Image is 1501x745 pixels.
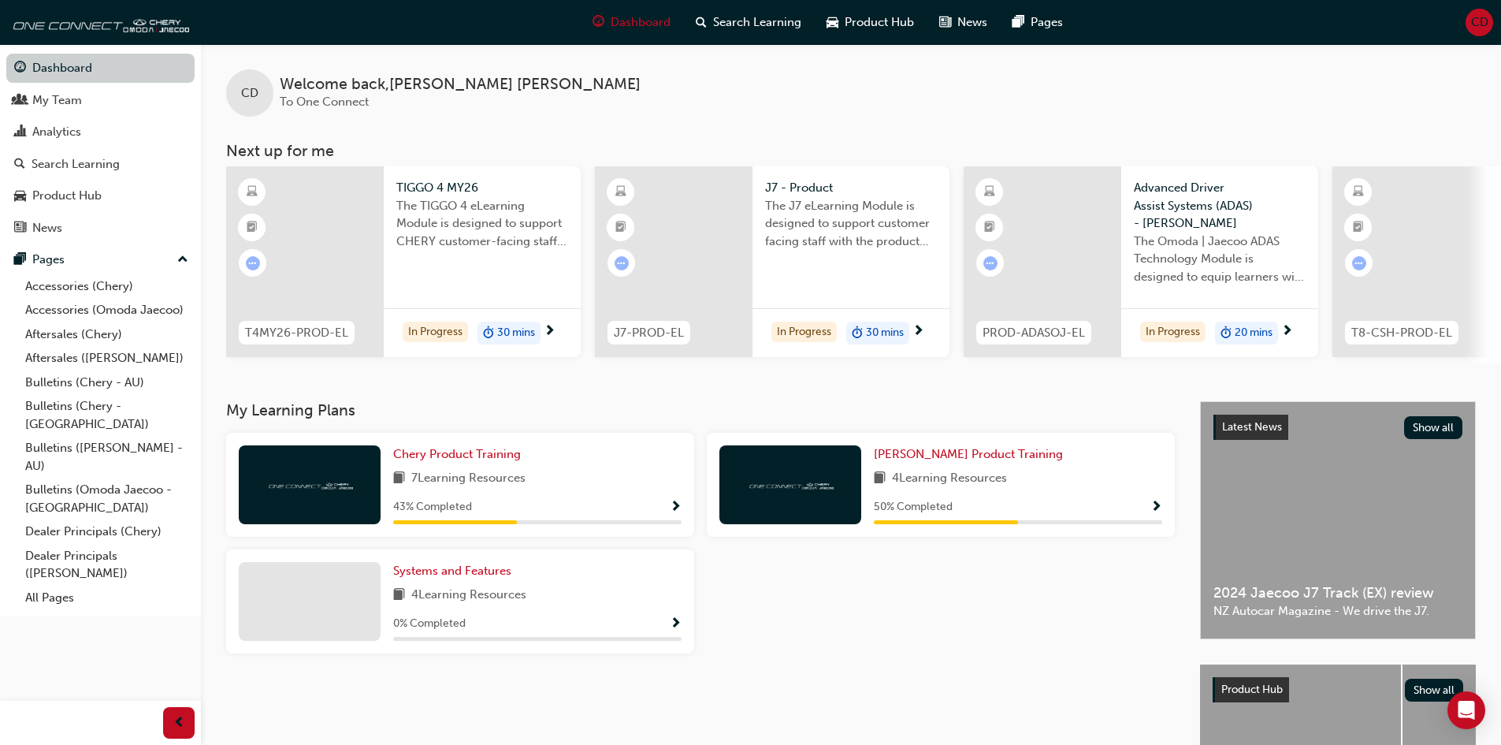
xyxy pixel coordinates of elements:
a: Dealer Principals ([PERSON_NAME]) [19,544,195,586]
a: Product HubShow all [1213,677,1463,702]
span: 4 Learning Resources [411,586,526,605]
span: J7 - Product [765,179,937,197]
div: News [32,219,62,237]
span: T4MY26-PROD-EL [245,324,348,342]
span: car-icon [14,189,26,203]
span: booktick-icon [1353,218,1364,238]
span: pages-icon [14,253,26,267]
span: duration-icon [483,323,494,344]
span: Show Progress [1150,501,1162,515]
span: booktick-icon [984,218,995,238]
div: In Progress [771,322,837,343]
span: next-icon [912,325,924,339]
div: In Progress [403,322,468,343]
span: book-icon [393,469,405,489]
span: up-icon [177,250,188,270]
span: To One Connect [280,95,369,109]
span: [PERSON_NAME] Product Training [874,447,1063,461]
span: 0 % Completed [393,615,466,633]
span: NZ Autocar Magazine - We drive the J7. [1213,602,1462,620]
span: book-icon [393,586,405,605]
a: news-iconNews [927,6,1000,39]
span: 30 mins [497,324,535,342]
div: Open Intercom Messenger [1447,691,1485,729]
span: Show Progress [670,617,682,631]
a: search-iconSearch Learning [683,6,814,39]
a: Latest NewsShow all [1213,415,1462,440]
span: guage-icon [14,61,26,76]
span: booktick-icon [615,218,626,238]
span: T8-CSH-PROD-EL [1351,324,1452,342]
span: search-icon [696,13,707,32]
span: news-icon [14,222,26,236]
button: Show Progress [1150,497,1162,517]
span: Product Hub [845,13,914,32]
span: Search Learning [713,13,801,32]
a: Accessories (Omoda Jaecoo) [19,298,195,322]
span: CD [241,84,258,102]
a: Accessories (Chery) [19,274,195,299]
span: PROD-ADASOJ-EL [983,324,1085,342]
button: Show Progress [670,614,682,634]
span: Pages [1031,13,1063,32]
span: 50 % Completed [874,498,953,516]
a: Bulletins (Omoda Jaecoo - [GEOGRAPHIC_DATA]) [19,478,195,520]
span: learningRecordVerb_ATTEMPT-icon [246,256,260,270]
a: Bulletins ([PERSON_NAME] - AU) [19,436,195,478]
span: prev-icon [173,713,185,733]
a: Latest NewsShow all2024 Jaecoo J7 Track (EX) reviewNZ Autocar Magazine - We drive the J7. [1200,401,1476,639]
span: Systems and Features [393,564,511,578]
span: learningRecordVerb_ATTEMPT-icon [615,256,629,270]
span: pages-icon [1012,13,1024,32]
span: learningResourceType_ELEARNING-icon [984,182,995,203]
span: book-icon [874,469,886,489]
span: 20 mins [1235,324,1273,342]
span: learningResourceType_ELEARNING-icon [1353,182,1364,203]
button: Show all [1405,679,1464,702]
button: Pages [6,245,195,274]
a: Aftersales (Chery) [19,322,195,347]
span: 30 mins [866,324,904,342]
span: Welcome back , [PERSON_NAME] [PERSON_NAME] [280,76,641,94]
button: DashboardMy TeamAnalyticsSearch LearningProduct HubNews [6,50,195,245]
h3: Next up for me [201,142,1501,160]
a: Dashboard [6,54,195,83]
div: Product Hub [32,187,102,205]
div: My Team [32,91,82,110]
a: Systems and Features [393,562,518,580]
a: Dealer Principals (Chery) [19,520,195,544]
span: learningResourceType_ELEARNING-icon [247,182,258,203]
div: Analytics [32,123,81,141]
span: car-icon [827,13,838,32]
span: 2024 Jaecoo J7 Track (EX) review [1213,584,1462,602]
img: oneconnect [266,477,353,492]
button: CD [1466,9,1493,36]
a: [PERSON_NAME] Product Training [874,445,1069,464]
span: The J7 eLearning Module is designed to support customer facing staff with the product and sales i... [765,197,937,251]
span: The TIGGO 4 eLearning Module is designed to support CHERY customer-facing staff with the product ... [396,197,568,251]
a: pages-iconPages [1000,6,1076,39]
a: T4MY26-PROD-ELTIGGO 4 MY26The TIGGO 4 eLearning Module is designed to support CHERY customer-faci... [226,166,581,357]
span: learningRecordVerb_ATTEMPT-icon [983,256,998,270]
a: Aftersales ([PERSON_NAME]) [19,346,195,371]
span: learningRecordVerb_ATTEMPT-icon [1352,256,1366,270]
span: News [957,13,987,32]
a: Chery Product Training [393,445,527,464]
span: Latest News [1222,420,1282,434]
span: booktick-icon [247,218,258,238]
a: Product Hub [6,181,195,210]
span: learningResourceType_ELEARNING-icon [615,182,626,203]
span: search-icon [14,158,25,172]
span: CD [1471,13,1488,32]
div: Search Learning [32,155,120,173]
span: TIGGO 4 MY26 [396,179,568,197]
img: oneconnect [8,6,189,38]
img: oneconnect [747,477,834,492]
a: Bulletins (Chery - AU) [19,371,195,395]
span: Show Progress [670,501,682,515]
a: My Team [6,86,195,115]
div: Pages [32,251,65,269]
a: guage-iconDashboard [580,6,683,39]
span: news-icon [939,13,951,32]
